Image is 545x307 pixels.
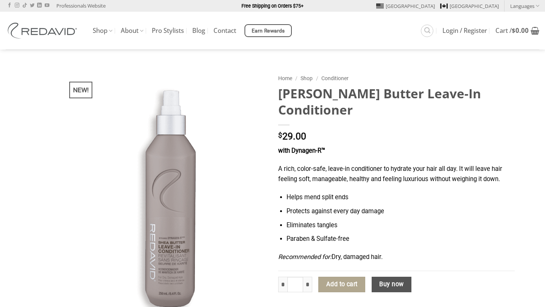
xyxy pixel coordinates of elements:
[192,24,205,37] a: Blog
[287,234,515,244] li: Paraben & Sulfate-free
[303,277,312,293] input: Increase quantity of Shea Butter Leave-In Conditioner
[442,24,487,37] a: Login / Register
[278,75,292,81] a: Home
[318,277,365,293] button: Add to cart
[278,147,325,154] strong: with Dynagen-R™
[7,3,12,8] a: Follow on Facebook
[30,3,34,8] a: Follow on Twitter
[316,75,318,81] span: /
[287,206,515,217] li: Protects against every day damage
[510,0,539,11] a: Languages
[287,220,515,231] li: Eliminates tangles
[278,277,287,293] input: Reduce quantity of Shea Butter Leave-In Conditioner
[278,253,332,260] em: Recommended for:
[295,75,297,81] span: /
[6,23,81,39] img: REDAVID Salon Products | United States
[495,22,539,39] a: View cart
[278,85,515,118] h1: [PERSON_NAME] Butter Leave-In Conditioner
[93,23,112,38] a: Shop
[376,0,435,12] a: [GEOGRAPHIC_DATA]
[278,131,306,142] bdi: 29.00
[241,3,304,9] strong: Free Shipping on Orders $75+
[278,74,515,83] nav: Breadcrumb
[321,75,349,81] a: Conditioner
[421,25,433,37] a: Search
[512,26,515,35] span: $
[121,23,143,38] a: About
[287,277,303,293] input: Product quantity
[252,27,285,35] span: Earn Rewards
[37,3,42,8] a: Follow on LinkedIn
[287,192,515,203] li: Helps mend split ends
[45,3,49,8] a: Follow on YouTube
[442,28,487,34] span: Login / Register
[152,24,184,37] a: Pro Stylists
[213,24,236,37] a: Contact
[495,28,529,34] span: Cart /
[440,0,499,12] a: [GEOGRAPHIC_DATA]
[512,26,529,35] bdi: 0.00
[244,24,292,37] a: Earn Rewards
[22,3,27,8] a: Follow on TikTok
[372,277,411,293] button: Buy now
[15,3,19,8] a: Follow on Instagram
[278,164,515,184] p: A rich, color-safe, leave-in conditioner to hydrate your hair all day. It will leave hair feeling...
[301,75,313,81] a: Shop
[278,252,515,262] p: Dry, damaged hair.
[278,132,282,139] span: $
